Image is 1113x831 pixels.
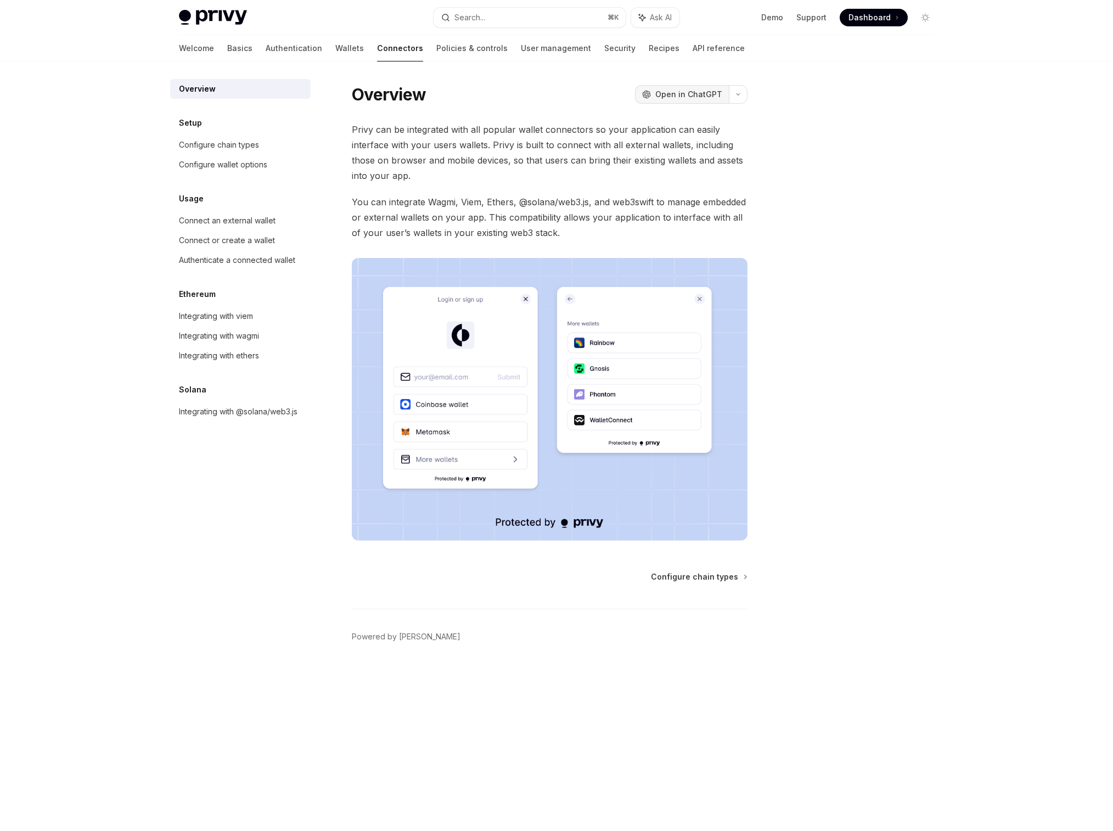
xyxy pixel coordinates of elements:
div: Configure chain types [179,138,259,151]
button: Ask AI [631,8,679,27]
span: Dashboard [848,12,891,23]
span: Ask AI [650,12,672,23]
a: User management [521,35,591,61]
button: Open in ChatGPT [635,85,729,104]
div: Connect an external wallet [179,214,276,227]
div: Configure wallet options [179,158,267,171]
a: Connectors [377,35,423,61]
div: Connect or create a wallet [179,234,275,247]
div: Integrating with viem [179,310,253,323]
a: Configure chain types [651,571,746,582]
a: Recipes [649,35,679,61]
h1: Overview [352,85,426,104]
a: Basics [227,35,252,61]
div: Overview [179,82,216,96]
a: Integrating with wagmi [170,326,311,346]
h5: Ethereum [179,288,216,301]
a: Integrating with ethers [170,346,311,366]
span: Configure chain types [651,571,738,582]
a: Welcome [179,35,214,61]
a: Demo [761,12,783,23]
a: Integrating with @solana/web3.js [170,402,311,422]
a: Security [604,35,636,61]
span: You can integrate Wagmi, Viem, Ethers, @solana/web3.js, and web3swift to manage embedded or exter... [352,194,747,240]
h5: Solana [179,383,206,396]
a: Dashboard [840,9,908,26]
a: Configure chain types [170,135,311,155]
span: Privy can be integrated with all popular wallet connectors so your application can easily interfa... [352,122,747,183]
div: Search... [454,11,485,24]
a: Integrating with viem [170,306,311,326]
h5: Setup [179,116,202,130]
span: Open in ChatGPT [655,89,722,100]
a: Support [796,12,827,23]
a: Connect an external wallet [170,211,311,231]
a: Connect or create a wallet [170,231,311,250]
a: Powered by [PERSON_NAME] [352,631,460,642]
button: Search...⌘K [434,8,626,27]
div: Integrating with wagmi [179,329,259,342]
img: light logo [179,10,247,25]
a: Configure wallet options [170,155,311,175]
img: Connectors3 [352,258,747,541]
a: Overview [170,79,311,99]
a: Authentication [266,35,322,61]
button: Toggle dark mode [917,9,934,26]
a: API reference [693,35,745,61]
a: Policies & controls [436,35,508,61]
h5: Usage [179,192,204,205]
div: Integrating with ethers [179,349,259,362]
a: Wallets [335,35,364,61]
div: Authenticate a connected wallet [179,254,295,267]
div: Integrating with @solana/web3.js [179,405,297,418]
a: Authenticate a connected wallet [170,250,311,270]
span: ⌘ K [608,13,619,22]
